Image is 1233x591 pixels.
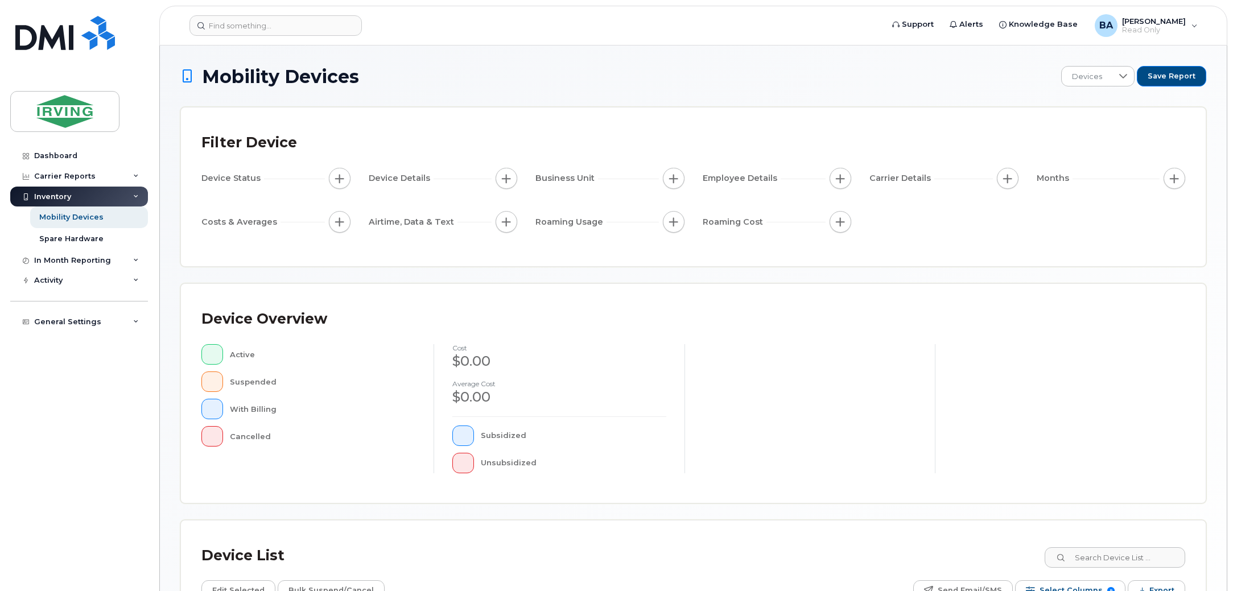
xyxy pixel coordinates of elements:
h4: cost [452,344,666,352]
div: Cancelled [230,426,416,447]
div: Device List [201,541,284,571]
button: Save Report [1137,66,1206,86]
div: With Billing [230,399,416,419]
div: Suspended [230,371,416,392]
span: Months [1037,172,1073,184]
span: Costs & Averages [201,216,281,228]
span: Device Details [369,172,434,184]
div: $0.00 [452,352,666,371]
span: Devices [1062,67,1112,87]
div: Subsidized [481,425,666,446]
div: $0.00 [452,387,666,407]
span: Mobility Devices [202,67,359,86]
div: Device Overview [201,304,327,334]
span: Employee Details [703,172,781,184]
span: Roaming Cost [703,216,766,228]
div: Unsubsidized [481,453,666,473]
span: Airtime, Data & Text [369,216,457,228]
h4: Average cost [452,380,666,387]
div: Active [230,344,416,365]
span: Roaming Usage [535,216,607,228]
span: Device Status [201,172,264,184]
div: Filter Device [201,128,297,158]
input: Search Device List ... [1045,547,1185,568]
span: Carrier Details [869,172,934,184]
span: Business Unit [535,172,598,184]
span: Save Report [1148,71,1195,81]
